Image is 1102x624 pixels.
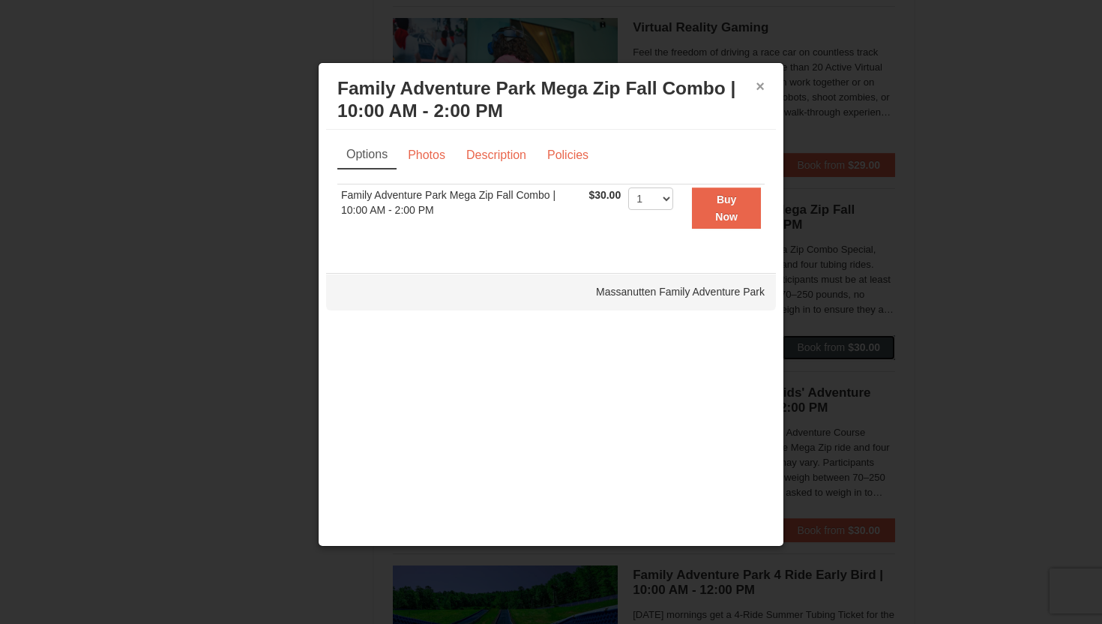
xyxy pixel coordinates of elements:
[337,184,585,232] td: Family Adventure Park Mega Zip Fall Combo | 10:00 AM - 2:00 PM
[756,79,765,94] button: ×
[337,141,397,169] a: Options
[457,141,536,169] a: Description
[398,141,455,169] a: Photos
[538,141,598,169] a: Policies
[692,187,761,229] button: Buy Now
[337,77,765,122] h3: Family Adventure Park Mega Zip Fall Combo | 10:00 AM - 2:00 PM
[588,189,621,201] span: $30.00
[326,273,776,310] div: Massanutten Family Adventure Park
[715,193,738,222] strong: Buy Now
